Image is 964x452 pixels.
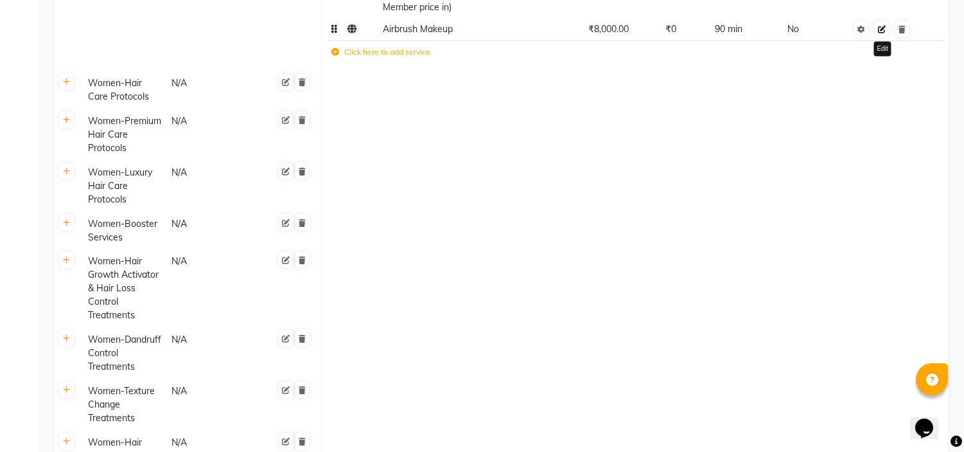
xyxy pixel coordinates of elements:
div: N/A [170,332,252,375]
div: N/A [170,113,252,156]
div: N/A [170,216,252,246]
div: N/A [170,75,252,105]
span: No [787,23,799,35]
div: N/A [170,253,252,323]
div: Women-Luxury Hair Care Protocols [83,165,165,208]
iframe: chat widget [910,401,951,439]
label: Click here to add service [331,46,430,58]
div: N/A [170,165,252,208]
div: Women-Texture Change Treatments [83,383,165,426]
span: ₹0 [665,23,676,35]
span: Airbrush Makeup [383,23,453,35]
span: 90 min [715,23,742,35]
div: Edit [874,42,891,57]
div: Women-Hair Care Protocols [83,75,165,105]
div: Women-Hair Growth Activator & Hair Loss Control Treatments [83,253,165,323]
div: Women-Premium Hair Care Protocols [83,113,165,156]
div: Women-Booster Services [83,216,165,246]
div: Women-Dandruff Control Treatments [83,332,165,375]
span: ₹8,000.00 [588,23,629,35]
div: N/A [170,383,252,426]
